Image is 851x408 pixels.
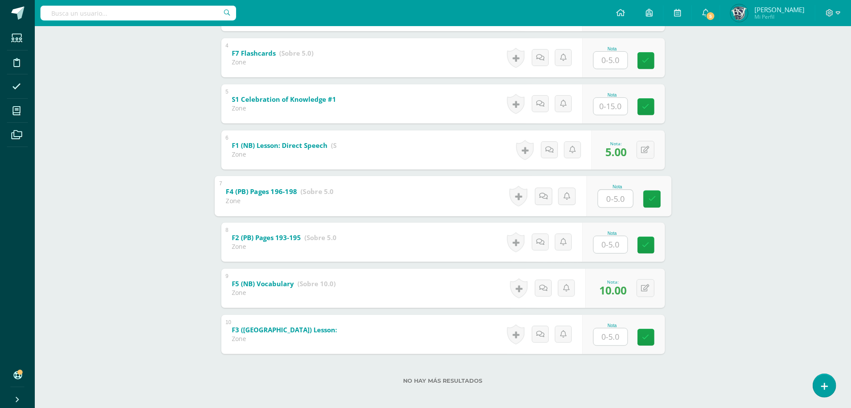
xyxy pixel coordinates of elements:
div: Nota [593,93,631,97]
input: 0-5.0 [594,236,627,253]
span: 5.00 [606,144,627,159]
div: Nota [593,231,631,236]
span: Mi Perfil [754,13,804,20]
a: F3 ([GEOGRAPHIC_DATA]) Lesson: Reported Speech [232,323,433,337]
div: Zone [232,242,337,251]
div: Zone [232,288,336,297]
span: 10.00 [600,283,627,298]
div: Zone [232,58,314,66]
label: No hay más resultados [221,378,665,384]
b: F5 (NB) Vocabulary [232,279,294,288]
b: F1 (NB) Lesson: Direct Speech [232,141,328,150]
input: 0-5.0 [594,52,627,69]
div: Nota [593,47,631,51]
div: Nota: [600,279,627,285]
a: F2 (PB) Pages 193-195 (Sobre 5.0) [232,231,339,245]
strong: (Sobre 10.0) [298,279,336,288]
strong: (Sobre 5.0) [300,187,336,196]
input: 0-15.0 [594,98,627,115]
div: Zone [232,150,337,158]
b: F7 Flashcards [232,49,276,57]
a: F7 Flashcards (Sobre 5.0) [232,47,314,60]
div: Nota: [606,140,627,147]
input: 0-5.0 [594,328,627,345]
a: S1 Celebration of Knowledge #1 [232,93,378,107]
a: F5 (NB) Vocabulary (Sobre 10.0) [232,277,336,291]
b: F4 (PB) Pages 196-198 [226,187,297,196]
a: F1 (NB) Lesson: Direct Speech (Sobre 5.0) [232,139,366,153]
input: 0-5.0 [598,190,633,207]
div: Nota [593,323,631,328]
div: Nota [597,184,637,189]
img: ac1110cd471b9ffa874f13d93ccfeac6.png [731,4,748,22]
input: Busca un usuario... [40,6,236,20]
b: S1 Celebration of Knowledge #1 [232,95,337,104]
b: F2 (PB) Pages 193-195 [232,233,301,242]
span: [PERSON_NAME] [754,5,804,14]
strong: (Sobre 5.0) [280,49,314,57]
strong: (Sobre 5.0) [305,233,339,242]
b: F3 ([GEOGRAPHIC_DATA]) Lesson: Reported Speech [232,325,395,334]
strong: (Sobre 5.0) [331,141,366,150]
div: Zone [232,334,337,343]
a: F4 (PB) Pages 196-198 (Sobre 5.0) [226,184,336,198]
span: 5 [706,11,715,21]
div: Zone [232,104,337,112]
div: Zone [226,196,333,205]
